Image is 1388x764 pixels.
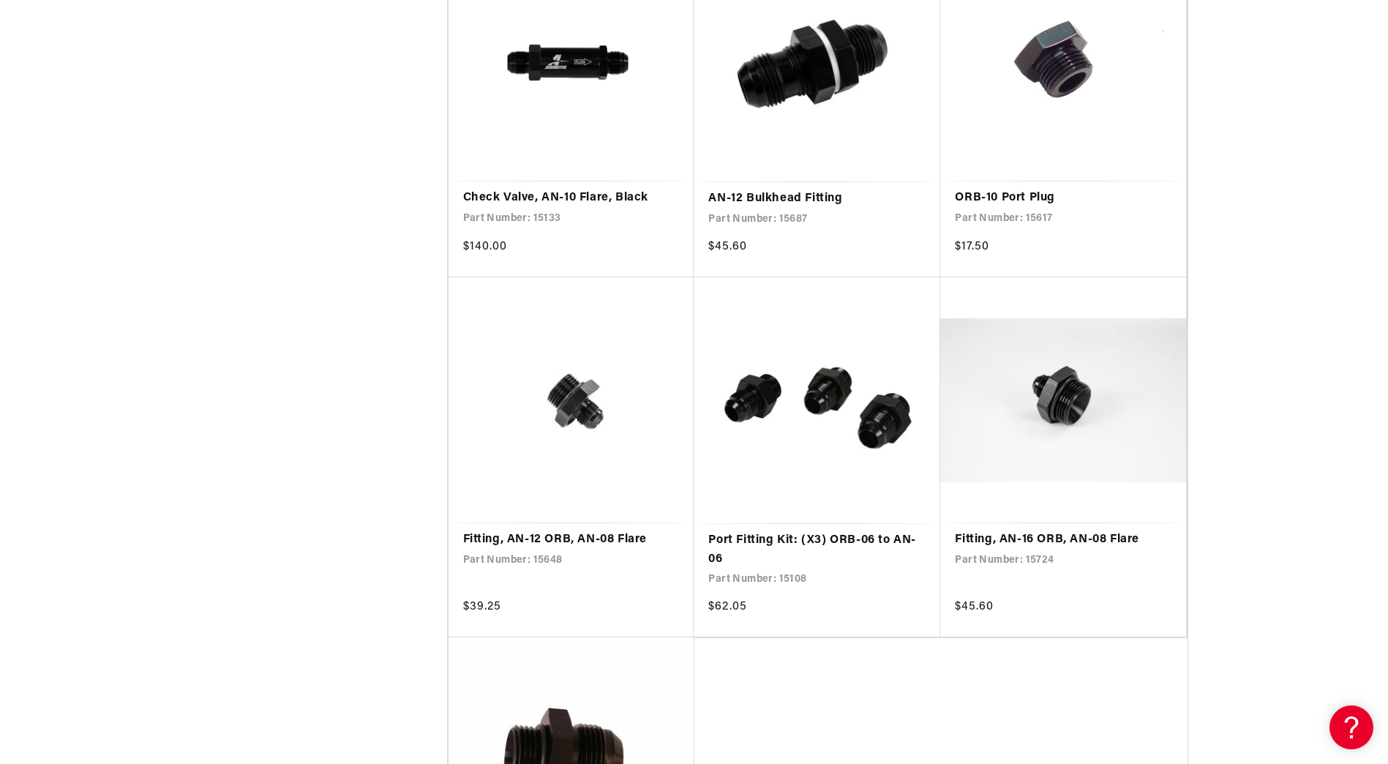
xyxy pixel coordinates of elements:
[463,189,680,208] a: Check Valve, AN-10 Flare, Black
[708,531,926,569] a: Port Fitting Kit: (X3) ORB-06 to AN-06
[955,531,1171,550] a: Fitting, AN-16 ORB, AN-08 Flare
[708,190,926,209] a: AN-12 Bulkhead Fitting
[463,531,680,550] a: Fitting, AN-12 ORB, AN-08 Flare
[955,189,1171,208] a: ORB-10 Port Plug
